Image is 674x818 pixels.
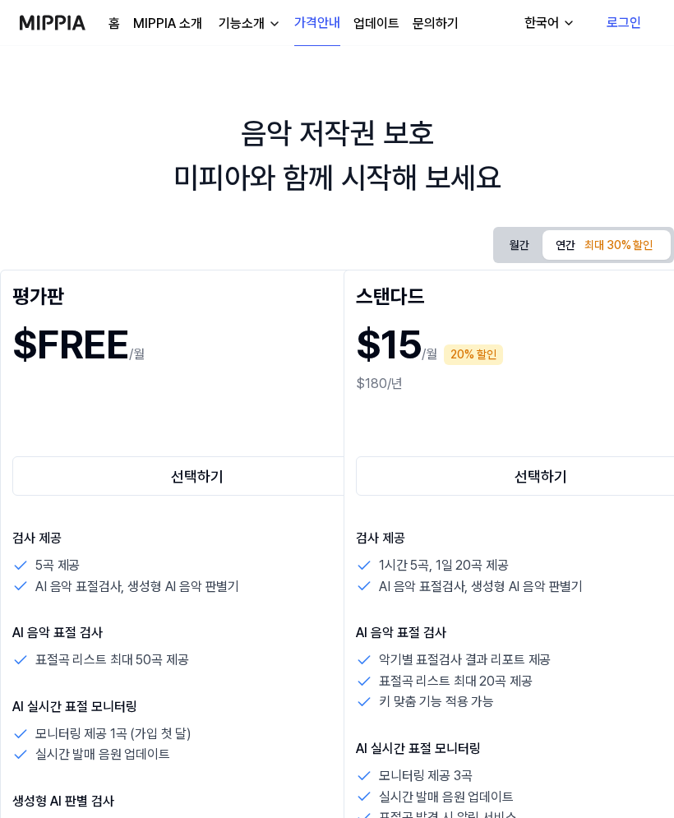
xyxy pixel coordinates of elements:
p: AI 음악 표절검사, 생성형 AI 음악 판별기 [35,576,239,598]
p: 1시간 5곡, 1일 20곡 제공 [379,555,508,576]
p: 표절곡 리스트 최대 50곡 제공 [35,649,188,671]
p: /월 [422,344,437,364]
p: 5곡 제공 [35,555,80,576]
p: 실시간 발매 음원 업데이트 [35,744,170,765]
p: AI 음악 표절검사, 생성형 AI 음악 판별기 [379,576,583,598]
button: 선택하기 [12,456,382,496]
div: 최대 30% 할인 [579,233,658,258]
h1: $15 [356,315,422,374]
a: MIPPIA 소개 [133,14,202,34]
a: 홈 [108,14,120,34]
h1: $FREE [12,315,129,374]
p: AI 음악 표절 검사 [12,623,382,643]
div: 한국어 [521,13,562,33]
div: 기능소개 [215,14,268,34]
p: 검사 제공 [12,529,382,548]
a: 문의하기 [413,14,459,34]
p: 모니터링 제공 1곡 (가입 첫 달) [35,723,192,745]
div: 20% 할인 [444,344,503,365]
p: AI 실시간 표절 모니터링 [12,697,382,717]
p: 표절곡 리스트 최대 20곡 제공 [379,671,532,692]
button: 한국어 [511,7,585,39]
button: 기능소개 [215,14,281,34]
a: 선택하기 [12,453,382,499]
button: 연간 [542,230,671,260]
p: 악기별 표절검사 결과 리포트 제공 [379,649,551,671]
p: 실시간 발매 음원 업데이트 [379,787,514,808]
p: 모니터링 제공 3곡 [379,765,472,787]
p: /월 [129,344,145,364]
p: 생성형 AI 판별 검사 [12,792,382,811]
div: 평가판 [12,282,382,308]
button: 월간 [496,230,542,261]
p: 키 맞춤 기능 적용 가능 [379,691,494,713]
a: 업데이트 [353,14,399,34]
img: down [268,17,281,30]
a: 가격안내 [294,1,340,46]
